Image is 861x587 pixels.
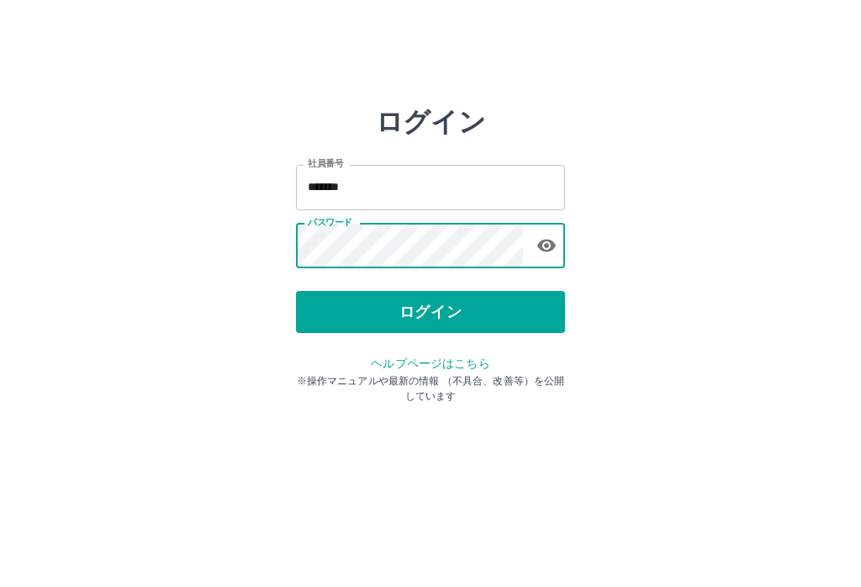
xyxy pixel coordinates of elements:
[371,357,489,370] a: ヘルプページはこちら
[296,291,565,333] button: ログイン
[296,373,565,404] p: ※操作マニュアルや最新の情報 （不具合、改善等）を公開しています
[376,106,486,138] h2: ログイン
[308,157,343,170] label: 社員番号
[308,216,352,229] label: パスワード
